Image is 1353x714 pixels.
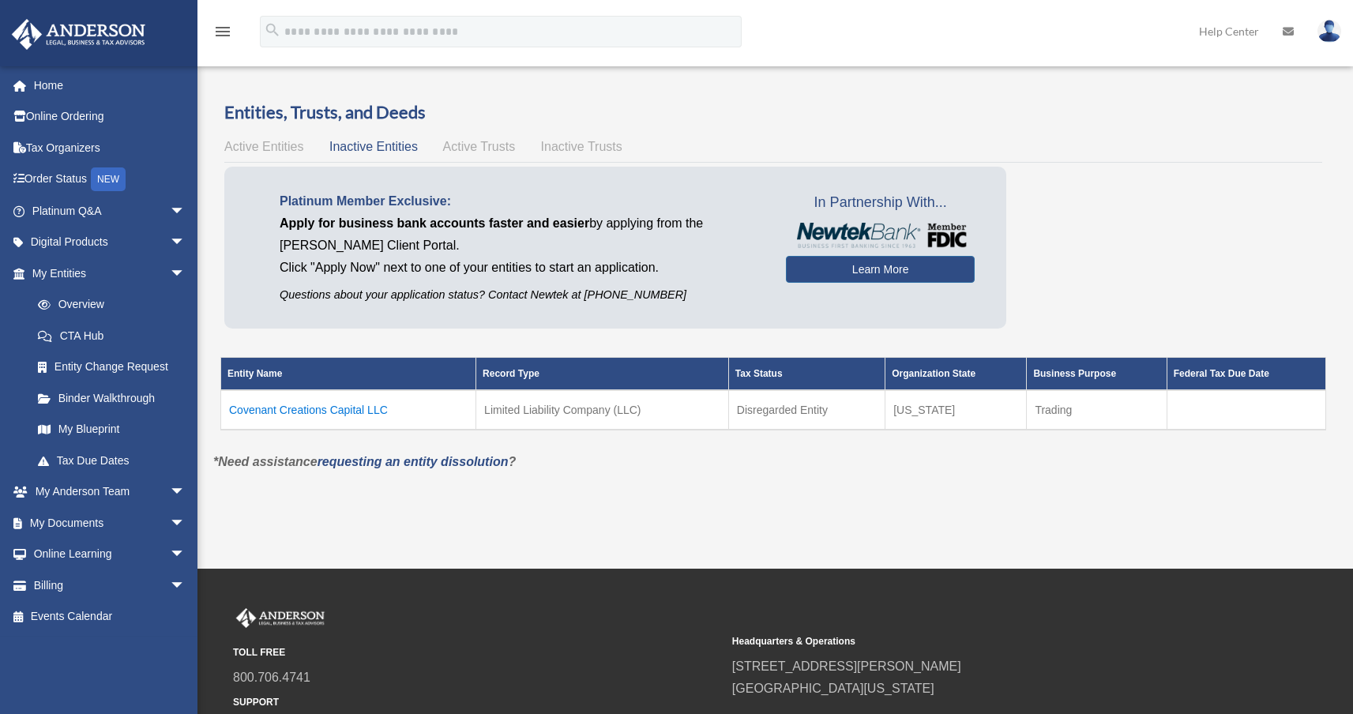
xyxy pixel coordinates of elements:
[11,257,201,289] a: My Entitiesarrow_drop_down
[233,608,328,629] img: Anderson Advisors Platinum Portal
[728,390,885,430] td: Disregarded Entity
[11,601,209,633] a: Events Calendar
[91,167,126,191] div: NEW
[22,320,201,351] a: CTA Hub
[732,633,1220,650] small: Headquarters & Operations
[732,660,961,673] a: [STREET_ADDRESS][PERSON_NAME]
[1317,20,1341,43] img: User Pic
[22,289,194,321] a: Overview
[1027,358,1167,391] th: Business Purpose
[280,212,762,257] p: by applying from the [PERSON_NAME] Client Portal.
[170,257,201,290] span: arrow_drop_down
[476,358,729,391] th: Record Type
[170,507,201,539] span: arrow_drop_down
[170,539,201,571] span: arrow_drop_down
[280,216,589,230] span: Apply for business bank accounts faster and easier
[233,694,721,711] small: SUPPORT
[885,358,1027,391] th: Organization State
[11,70,209,101] a: Home
[213,22,232,41] i: menu
[170,476,201,509] span: arrow_drop_down
[11,539,209,570] a: Online Learningarrow_drop_down
[11,227,209,258] a: Digital Productsarrow_drop_down
[476,390,729,430] td: Limited Liability Company (LLC)
[329,140,418,153] span: Inactive Entities
[280,190,762,212] p: Platinum Member Exclusive:
[233,671,310,684] a: 800.706.4741
[22,445,201,476] a: Tax Due Dates
[11,132,209,163] a: Tax Organizers
[318,455,509,468] a: requesting an entity dissolution
[233,644,721,661] small: TOLL FREE
[1027,390,1167,430] td: Trading
[224,100,1322,125] h3: Entities, Trusts, and Deeds
[7,19,150,50] img: Anderson Advisors Platinum Portal
[786,256,975,283] a: Learn More
[22,414,201,445] a: My Blueprint
[1167,358,1325,391] th: Federal Tax Due Date
[885,390,1027,430] td: [US_STATE]
[11,195,209,227] a: Platinum Q&Aarrow_drop_down
[11,507,209,539] a: My Documentsarrow_drop_down
[11,569,209,601] a: Billingarrow_drop_down
[794,223,967,248] img: NewtekBankLogoSM.png
[221,358,476,391] th: Entity Name
[221,390,476,430] td: Covenant Creations Capital LLC
[280,257,762,279] p: Click "Apply Now" next to one of your entities to start an application.
[786,190,975,216] span: In Partnership With...
[213,28,232,41] a: menu
[728,358,885,391] th: Tax Status
[170,195,201,227] span: arrow_drop_down
[280,285,762,305] p: Questions about your application status? Contact Newtek at [PHONE_NUMBER]
[443,140,516,153] span: Active Trusts
[11,163,209,196] a: Order StatusNEW
[170,227,201,259] span: arrow_drop_down
[11,101,209,133] a: Online Ordering
[224,140,303,153] span: Active Entities
[22,382,201,414] a: Binder Walkthrough
[541,140,622,153] span: Inactive Trusts
[213,455,516,468] em: *Need assistance ?
[264,21,281,39] i: search
[22,351,201,383] a: Entity Change Request
[170,569,201,602] span: arrow_drop_down
[732,682,934,695] a: [GEOGRAPHIC_DATA][US_STATE]
[11,476,209,508] a: My Anderson Teamarrow_drop_down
